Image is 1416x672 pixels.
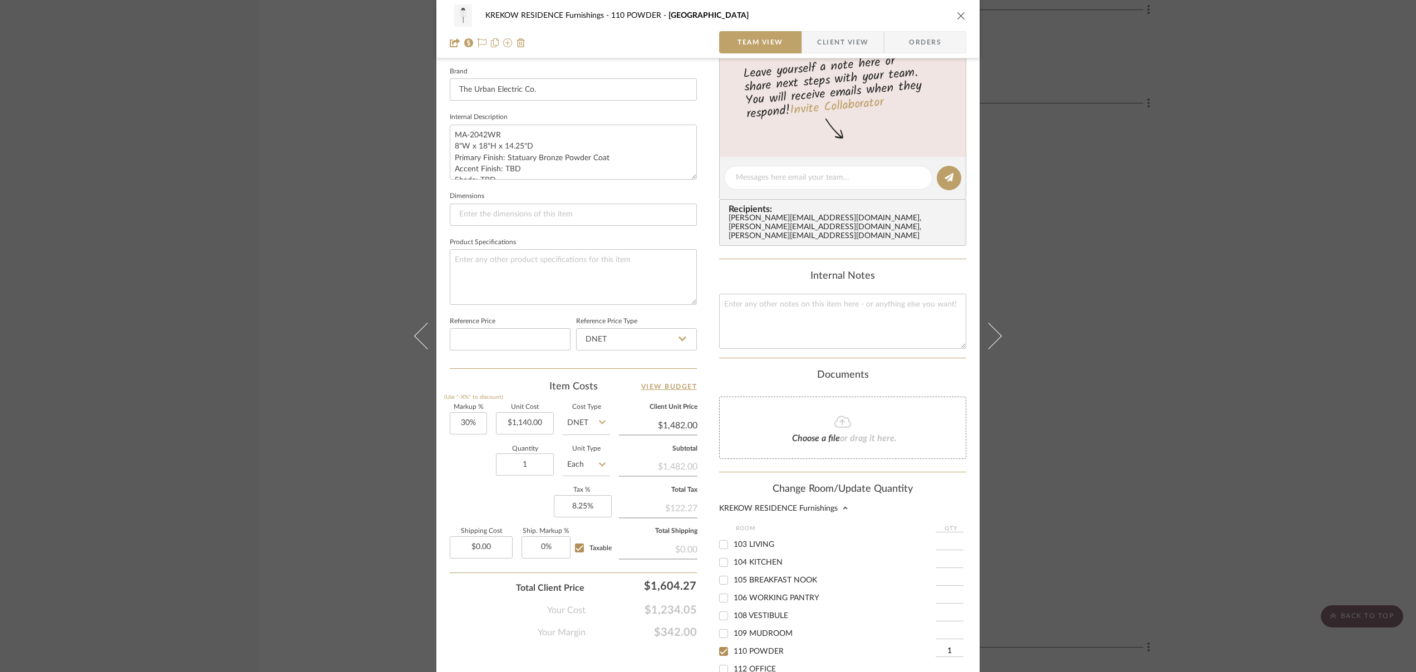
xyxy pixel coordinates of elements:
[496,446,554,452] label: Quantity
[668,12,749,19] span: [GEOGRAPHIC_DATA]
[450,404,487,410] label: Markup %
[619,487,697,493] label: Total Tax
[485,12,611,19] span: KREKOW RESIDENCE Furnishings
[619,456,697,476] div: $1,482.00
[734,576,817,584] span: 105 BREAKFAST NOOK
[734,594,819,602] span: 106 WORKING PANTRY
[734,541,774,549] span: 103 LIVING
[450,78,697,101] input: Enter Brand
[450,204,697,226] input: Enter the dimensions of this item
[641,380,697,393] a: View Budget
[619,446,697,452] label: Subtotal
[450,115,508,120] label: Internal Description
[554,487,610,493] label: Tax %
[737,31,783,53] span: Team View
[450,194,484,199] label: Dimensions
[450,4,476,27] img: e0dfbeac-f555-4cd7-87f5-c27a6fa6f6ee_48x40.jpg
[517,38,525,47] img: Remove from project
[496,404,554,410] label: Unit Cost
[619,404,697,410] label: Client Unit Price
[619,497,697,517] div: $122.27
[538,626,586,639] span: Your Margin
[563,404,610,410] label: Cost Type
[450,69,468,75] label: Brand
[719,505,838,512] div: KREKOW RESIDENCE Furnishings
[450,240,516,245] label: Product Specifications
[450,528,513,534] label: Shipping Cost
[817,31,868,53] span: Client View
[719,270,966,283] div: Internal Notes
[936,526,966,532] div: QTY
[590,575,701,597] div: $1,604.27
[729,214,961,241] div: [PERSON_NAME][EMAIL_ADDRESS][DOMAIN_NAME] , [PERSON_NAME][EMAIL_ADDRESS][DOMAIN_NAME] , [PERSON_N...
[719,369,966,382] div: Documents
[563,446,610,452] label: Unit Type
[734,630,793,638] span: 109 MUDROOM
[576,319,637,324] label: Reference Price Type
[619,528,697,534] label: Total Shipping
[840,434,897,443] span: or drag it here.
[611,12,668,19] span: 110 POWDER
[789,93,884,121] a: Invite Collaborator
[450,319,495,324] label: Reference Price
[516,581,584,595] span: Total Client Price
[586,604,697,617] span: $1,234.05
[619,538,697,559] div: $0.00
[522,528,571,534] label: Ship. Markup %
[734,559,783,566] span: 104 KITCHEN
[450,380,697,393] div: Item Costs
[719,483,966,496] div: Change Room/Update Quantity
[736,526,936,532] div: Room
[897,31,953,53] span: Orders
[547,604,586,617] span: Your Cost
[734,612,788,620] span: 108 VESTIBULE
[718,49,968,123] div: Leave yourself a note here or share next steps with your team. You will receive emails when they ...
[956,11,966,21] button: close
[792,434,840,443] span: Choose a file
[734,648,784,655] span: 110 POWDER
[729,204,961,214] span: Recipients:
[586,626,697,639] span: $342.00
[589,545,612,551] span: Taxable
